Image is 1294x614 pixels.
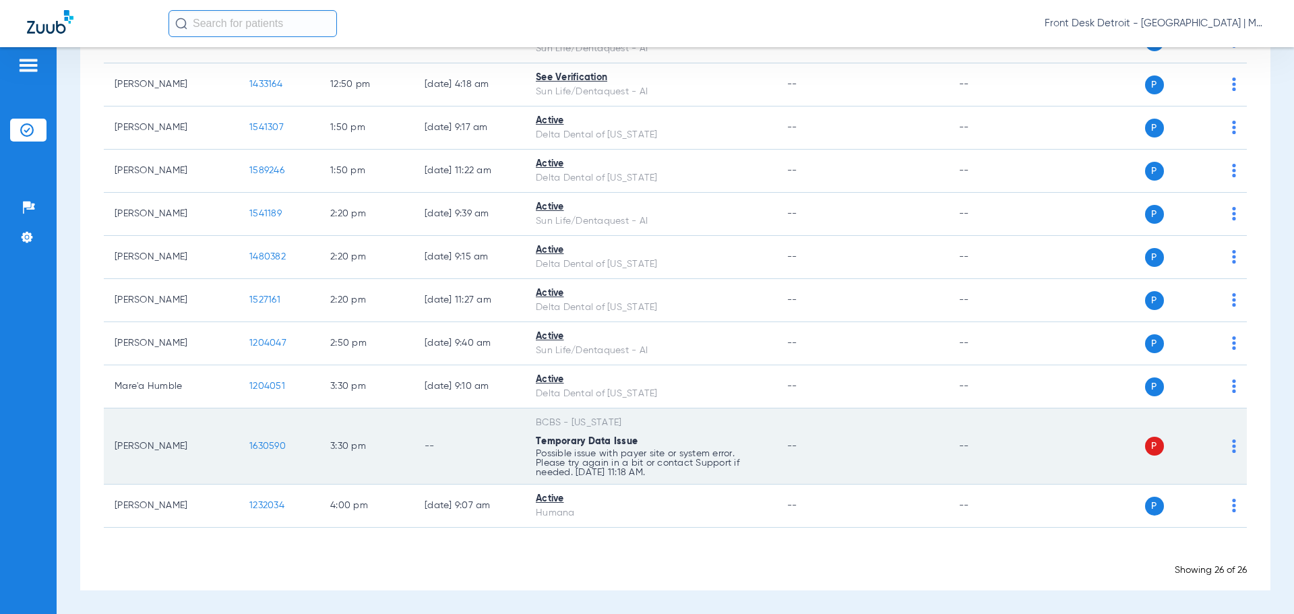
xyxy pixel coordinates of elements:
[319,106,414,150] td: 1:50 PM
[787,441,797,451] span: --
[104,150,239,193] td: [PERSON_NAME]
[536,449,766,477] p: Possible issue with payer site or system error. Please try again in a bit or contact Support if n...
[319,279,414,322] td: 2:20 PM
[536,128,766,142] div: Delta Dental of [US_STATE]
[1232,121,1236,134] img: group-dot-blue.svg
[1145,377,1164,396] span: P
[1175,565,1247,575] span: Showing 26 of 26
[1145,437,1164,456] span: P
[536,492,766,506] div: Active
[1145,205,1164,224] span: P
[1232,78,1236,91] img: group-dot-blue.svg
[787,80,797,89] span: --
[104,279,239,322] td: [PERSON_NAME]
[104,193,239,236] td: [PERSON_NAME]
[414,408,525,485] td: --
[536,301,766,315] div: Delta Dental of [US_STATE]
[1145,291,1164,310] span: P
[948,279,1039,322] td: --
[249,166,284,175] span: 1589246
[948,408,1039,485] td: --
[104,408,239,485] td: [PERSON_NAME]
[414,365,525,408] td: [DATE] 9:10 AM
[104,63,239,106] td: [PERSON_NAME]
[249,123,284,132] span: 1541307
[1232,379,1236,393] img: group-dot-blue.svg
[1145,162,1164,181] span: P
[414,236,525,279] td: [DATE] 9:15 AM
[536,373,766,387] div: Active
[536,387,766,401] div: Delta Dental of [US_STATE]
[536,286,766,301] div: Active
[249,252,286,262] span: 1480382
[1045,17,1267,30] span: Front Desk Detroit - [GEOGRAPHIC_DATA] | My Community Dental Centers
[249,338,286,348] span: 1204047
[104,236,239,279] td: [PERSON_NAME]
[319,193,414,236] td: 2:20 PM
[536,42,766,56] div: Sun Life/Dentaquest - AI
[1145,334,1164,353] span: P
[787,209,797,218] span: --
[536,200,766,214] div: Active
[1232,207,1236,220] img: group-dot-blue.svg
[319,408,414,485] td: 3:30 PM
[319,236,414,279] td: 2:20 PM
[414,193,525,236] td: [DATE] 9:39 AM
[1145,75,1164,94] span: P
[104,365,239,408] td: Mare'a Humble
[948,193,1039,236] td: --
[787,295,797,305] span: --
[948,150,1039,193] td: --
[249,501,284,510] span: 1232034
[787,338,797,348] span: --
[536,257,766,272] div: Delta Dental of [US_STATE]
[948,106,1039,150] td: --
[414,322,525,365] td: [DATE] 9:40 AM
[1145,119,1164,137] span: P
[536,243,766,257] div: Active
[249,381,285,391] span: 1204051
[1232,250,1236,264] img: group-dot-blue.svg
[104,322,239,365] td: [PERSON_NAME]
[319,322,414,365] td: 2:50 PM
[536,330,766,344] div: Active
[1232,499,1236,512] img: group-dot-blue.svg
[104,485,239,528] td: [PERSON_NAME]
[249,441,286,451] span: 1630590
[536,344,766,358] div: Sun Life/Dentaquest - AI
[536,157,766,171] div: Active
[1227,549,1294,614] iframe: Chat Widget
[414,150,525,193] td: [DATE] 11:22 AM
[536,437,638,446] span: Temporary Data Issue
[1232,336,1236,350] img: group-dot-blue.svg
[948,63,1039,106] td: --
[104,106,239,150] td: [PERSON_NAME]
[787,381,797,391] span: --
[414,279,525,322] td: [DATE] 11:27 AM
[319,63,414,106] td: 12:50 PM
[175,18,187,30] img: Search Icon
[948,365,1039,408] td: --
[948,236,1039,279] td: --
[787,166,797,175] span: --
[319,485,414,528] td: 4:00 PM
[1232,293,1236,307] img: group-dot-blue.svg
[1232,164,1236,177] img: group-dot-blue.svg
[536,214,766,228] div: Sun Life/Dentaquest - AI
[414,63,525,106] td: [DATE] 4:18 AM
[948,485,1039,528] td: --
[249,295,280,305] span: 1527161
[787,123,797,132] span: --
[536,71,766,85] div: See Verification
[249,209,282,218] span: 1541189
[536,506,766,520] div: Humana
[319,365,414,408] td: 3:30 PM
[1145,497,1164,516] span: P
[1232,439,1236,453] img: group-dot-blue.svg
[536,416,766,430] div: BCBS - [US_STATE]
[536,114,766,128] div: Active
[18,57,39,73] img: hamburger-icon
[414,485,525,528] td: [DATE] 9:07 AM
[536,85,766,99] div: Sun Life/Dentaquest - AI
